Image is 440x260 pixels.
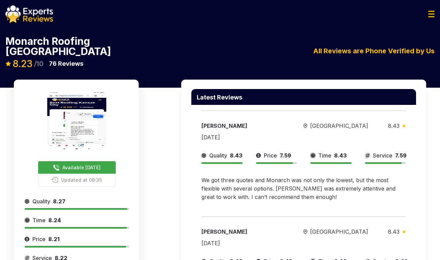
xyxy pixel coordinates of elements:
[32,235,46,243] span: Price
[25,197,30,205] img: slider icon
[373,151,392,160] span: Service
[34,60,44,67] span: /10
[12,58,33,69] span: 8.23
[318,151,331,160] span: Time
[365,151,370,160] img: slider icon
[49,59,83,68] p: Reviews
[62,164,101,171] span: Available [DATE]
[395,152,407,159] span: 7.59
[303,229,307,234] img: slider icon
[49,60,57,67] span: 76
[201,122,283,130] div: [PERSON_NAME]
[5,5,53,23] img: logo
[38,174,116,186] button: Updated at 09:35
[209,151,227,160] span: Quality
[25,235,30,243] img: slider icon
[201,177,395,200] span: We got three quotes and Monarch was not only the lowest, but the most flexible with several optio...
[264,151,277,160] span: Price
[201,239,220,247] div: [DATE]
[402,124,406,127] img: slider icon
[53,164,60,171] img: buttonPhoneIcon
[53,198,65,205] span: 8.27
[388,228,400,235] span: 8.43
[61,176,102,183] span: Updated at 09:35
[388,122,400,129] span: 8.43
[303,123,307,128] img: slider icon
[48,217,61,224] span: 8.24
[201,133,220,141] div: [DATE]
[32,197,50,205] span: Quality
[402,230,406,233] img: slider icon
[310,151,315,160] img: slider icon
[5,36,136,56] p: Monarch Roofing [GEOGRAPHIC_DATA]
[38,161,116,174] button: Available [DATE]
[25,216,30,224] img: slider icon
[201,151,207,160] img: slider icon
[428,11,435,17] img: Menu Icon
[32,216,46,224] span: Time
[230,152,242,159] span: 8.43
[310,122,368,130] span: [GEOGRAPHIC_DATA]
[201,228,283,236] div: [PERSON_NAME]
[256,151,261,160] img: slider icon
[280,152,291,159] span: 7.59
[310,228,368,236] span: [GEOGRAPHIC_DATA]
[197,94,242,100] p: Latest Reviews
[48,236,60,242] span: 8.21
[334,152,347,159] span: 8.43
[313,46,435,56] p: All Reviews are Phone Verified by Us
[52,177,58,183] img: buttonPhoneIcon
